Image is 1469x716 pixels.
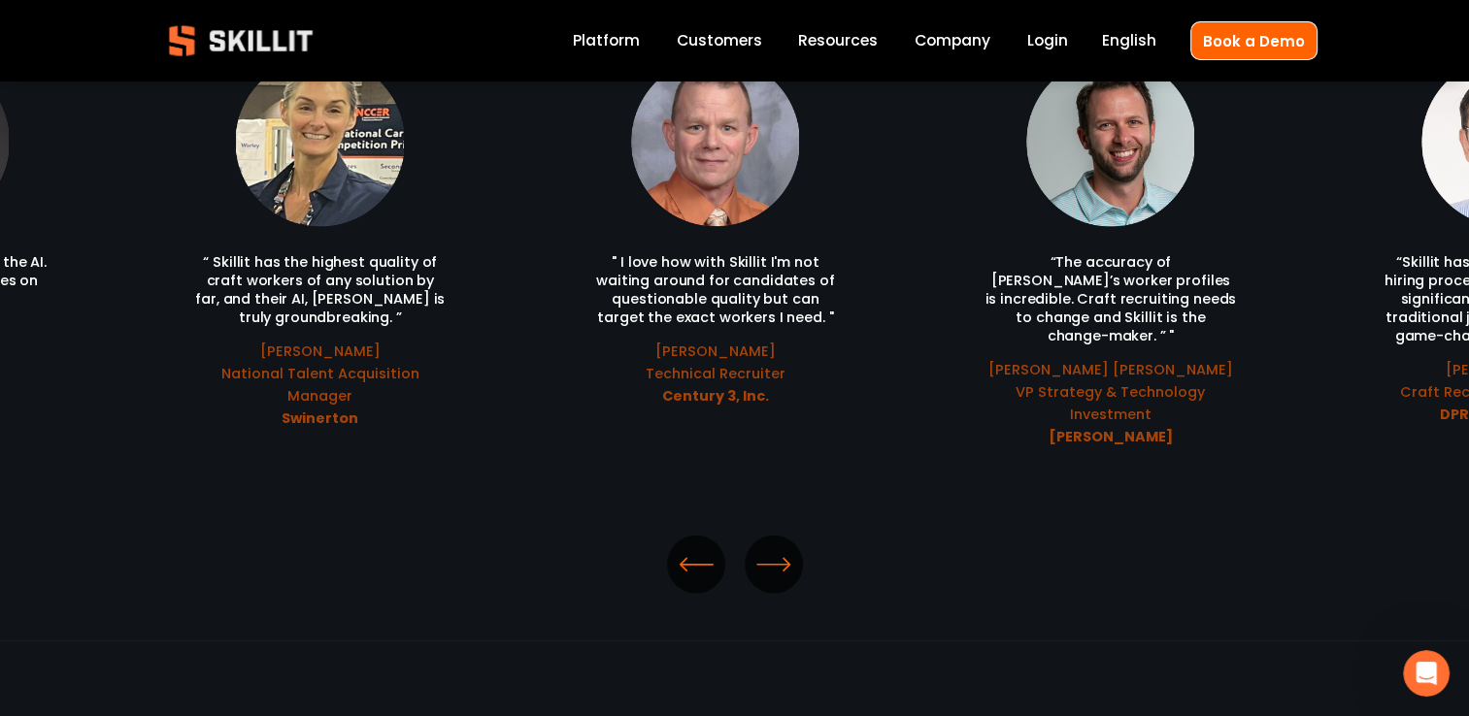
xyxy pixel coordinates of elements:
[667,536,725,594] button: Previous
[1403,650,1450,697] iframe: Intercom live chat
[1190,21,1318,59] a: Book a Demo
[1102,28,1156,54] div: language picker
[1027,28,1068,54] a: Login
[573,28,640,54] a: Platform
[745,536,803,594] button: Next
[1102,29,1156,51] span: English
[798,28,878,54] a: folder dropdown
[915,28,990,54] a: Company
[152,12,329,70] img: Skillit
[798,29,878,51] span: Resources
[676,28,761,54] a: Customers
